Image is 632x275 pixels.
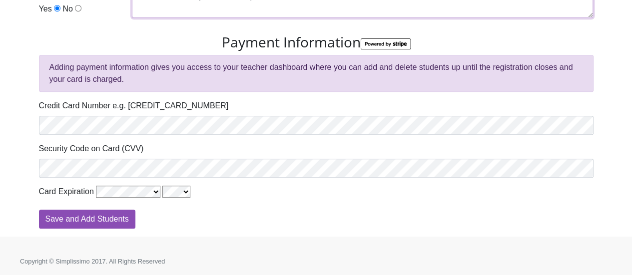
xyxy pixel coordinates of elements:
label: Credit Card Number e.g. [CREDIT_CARD_NUMBER] [39,100,229,112]
div: Adding payment information gives you access to your teacher dashboard where you can add and delet... [39,55,594,92]
label: Yes [39,3,52,15]
h3: Payment Information [39,34,594,51]
label: No [63,3,73,15]
label: Security Code on Card (CVV) [39,143,144,155]
img: StripeBadge-6abf274609356fb1c7d224981e4c13d8e07f95b5cc91948bd4e3604f74a73e6b.png [361,38,411,50]
label: Card Expiration [39,186,94,198]
p: Copyright © Simplissimo 2017. All Rights Reserved [20,257,612,266]
input: Save and Add Students [39,210,135,229]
